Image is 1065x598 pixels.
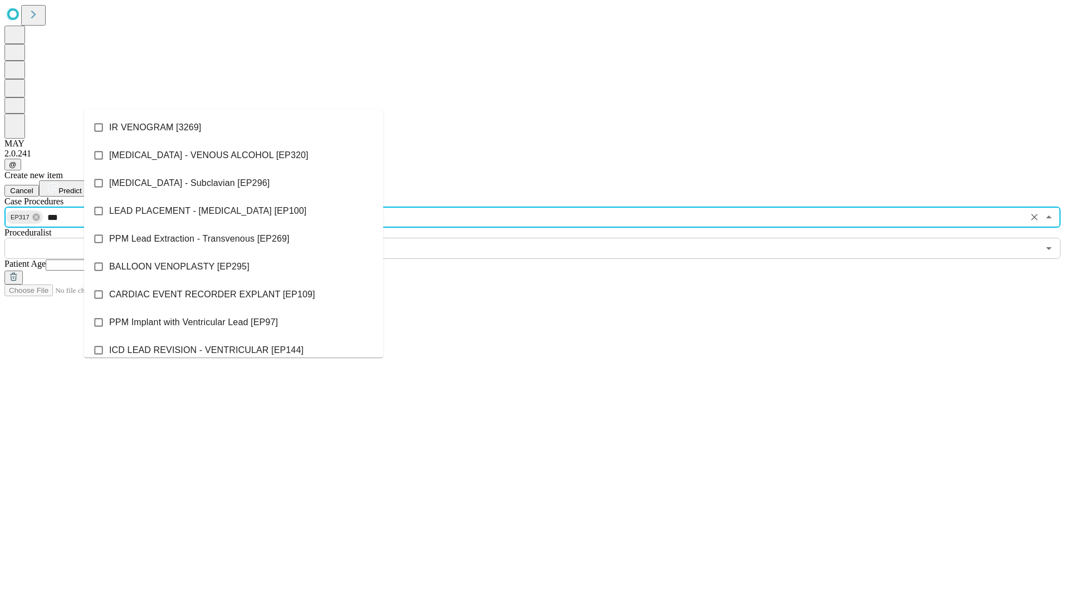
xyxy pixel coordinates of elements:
[4,185,39,197] button: Cancel
[6,211,34,224] span: EP317
[4,197,63,206] span: Scheduled Procedure
[109,149,309,162] span: [MEDICAL_DATA] - VENOUS ALCOHOL [EP320]
[109,232,290,246] span: PPM Lead Extraction - Transvenous [EP269]
[109,260,250,273] span: BALLOON VENOPLASTY [EP295]
[109,204,306,218] span: LEAD PLACEMENT - [MEDICAL_DATA] [EP100]
[4,149,1061,159] div: 2.0.241
[1041,209,1057,225] button: Close
[109,288,315,301] span: CARDIAC EVENT RECORDER EXPLANT [EP109]
[58,187,81,195] span: Predict
[4,228,51,237] span: Proceduralist
[109,121,201,134] span: IR VENOGRAM [3269]
[1041,241,1057,256] button: Open
[4,139,1061,149] div: MAY
[4,259,46,268] span: Patient Age
[9,160,17,169] span: @
[4,170,63,180] span: Create new item
[1027,209,1042,225] button: Clear
[10,187,33,195] span: Cancel
[109,316,278,329] span: PPM Implant with Ventricular Lead [EP97]
[109,177,270,190] span: [MEDICAL_DATA] - Subclavian [EP296]
[39,180,90,197] button: Predict
[6,210,43,224] div: EP317
[109,344,304,357] span: ICD LEAD REVISION - VENTRICULAR [EP144]
[4,159,21,170] button: @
